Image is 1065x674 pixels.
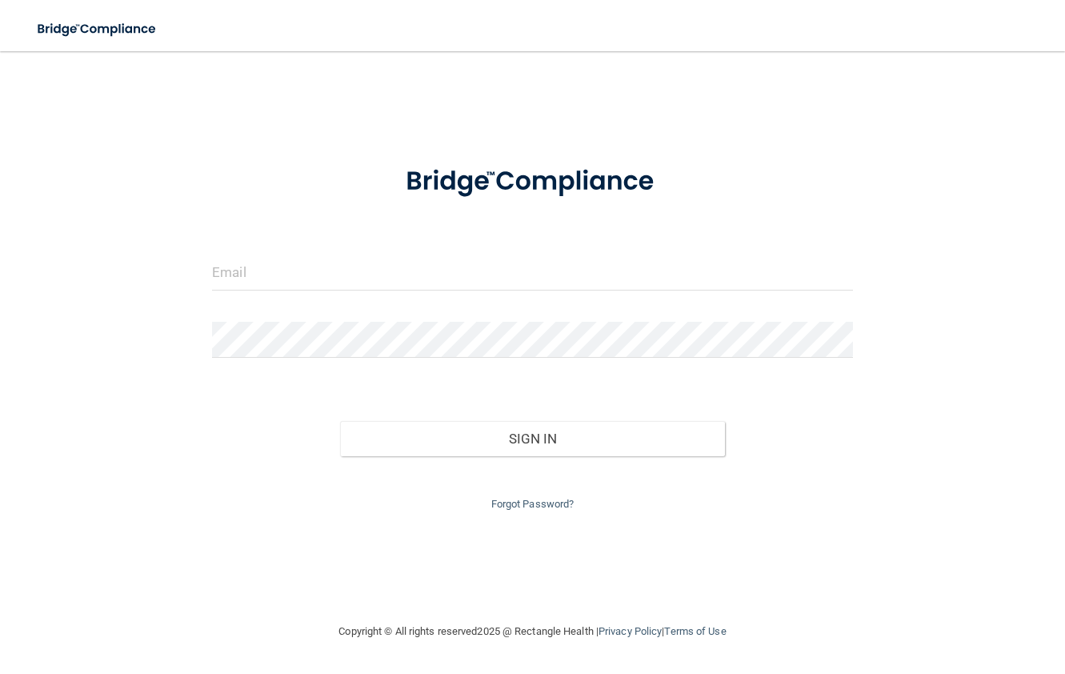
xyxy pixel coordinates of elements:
a: Forgot Password? [491,498,575,510]
a: Privacy Policy [599,625,662,637]
button: Sign In [340,421,724,456]
img: bridge_compliance_login_screen.278c3ca4.svg [24,13,171,46]
img: bridge_compliance_login_screen.278c3ca4.svg [378,147,687,216]
input: Email [212,255,853,291]
div: Copyright © All rights reserved 2025 @ Rectangle Health | | [241,606,825,657]
a: Terms of Use [664,625,726,637]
